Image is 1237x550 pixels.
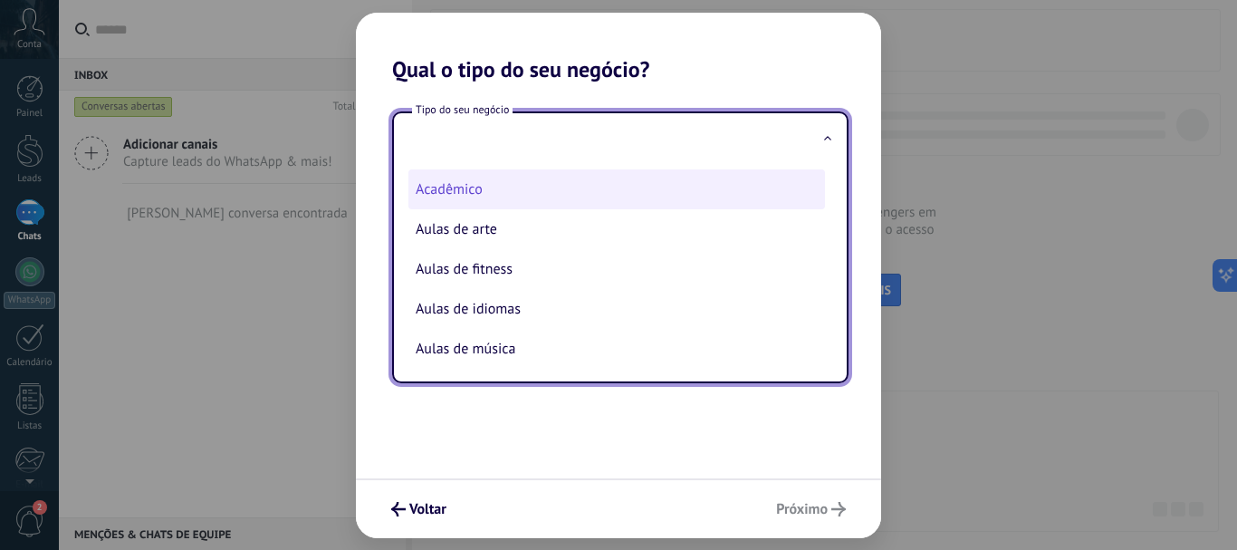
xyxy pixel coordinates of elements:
li: Acadêmico [408,169,825,209]
h2: Qual o tipo do seu negócio? [356,13,881,82]
li: Aulas de arte [408,209,825,249]
span: Voltar [409,503,446,516]
li: Aulas de música [408,329,825,369]
li: Aulas de fitness [408,249,825,289]
button: Voltar [383,494,455,525]
li: Aulas de idiomas [408,289,825,329]
li: Desenvolvimento profissional [408,369,825,409]
span: Tipo do seu negócio [412,102,513,118]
